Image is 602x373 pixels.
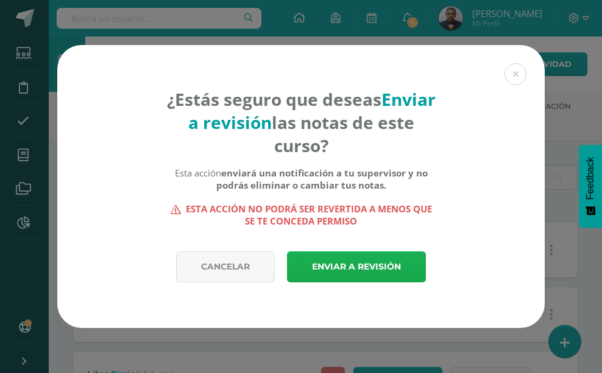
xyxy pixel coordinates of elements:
div: Esta acción [166,167,436,191]
button: Close (Esc) [505,63,526,85]
a: Cancelar [176,251,275,282]
button: Feedback - Mostrar encuesta [579,145,602,228]
strong: Esta acción no podrá ser revertida a menos que se te conceda permiso [166,203,436,227]
b: enviará una notificación a tu supervisor y no podrás eliminar o cambiar tus notas. [216,167,428,191]
a: Enviar a revisión [287,251,426,282]
strong: Enviar a revisión [188,88,436,134]
h4: ¿Estás seguro que deseas las notas de este curso? [166,88,436,157]
span: Feedback [585,157,596,200]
